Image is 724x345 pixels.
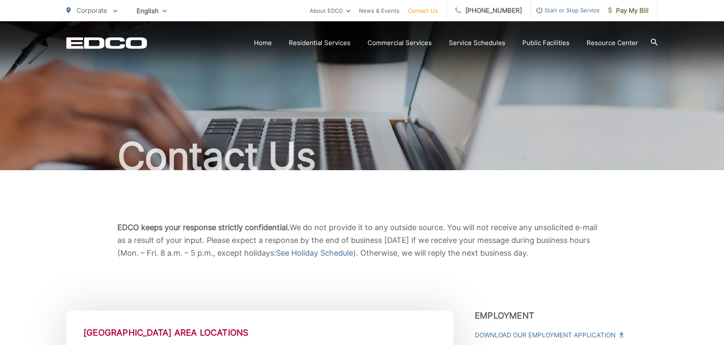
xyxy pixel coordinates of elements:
a: Service Schedules [449,38,505,48]
h2: [GEOGRAPHIC_DATA] Area Locations [83,328,436,338]
a: Commercial Services [368,38,432,48]
a: Resource Center [587,38,638,48]
a: Download Our Employment Application [475,330,623,340]
a: EDCD logo. Return to the homepage. [66,37,147,49]
p: We do not provide it to any outside source. You will not receive any unsolicited e-mail as a resu... [117,221,607,259]
a: Public Facilities [522,38,570,48]
span: Corporate [77,6,107,14]
a: Residential Services [289,38,351,48]
span: English [130,3,173,18]
a: About EDCO [310,6,351,16]
a: Home [254,38,272,48]
span: Pay My Bill [608,6,649,16]
h1: Contact Us [66,135,658,178]
h3: Employment [475,311,658,321]
b: EDCO keeps your response strictly confidential. [117,223,290,232]
a: News & Events [359,6,399,16]
a: Contact Us [408,6,438,16]
a: See Holiday Schedule [276,247,353,259]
